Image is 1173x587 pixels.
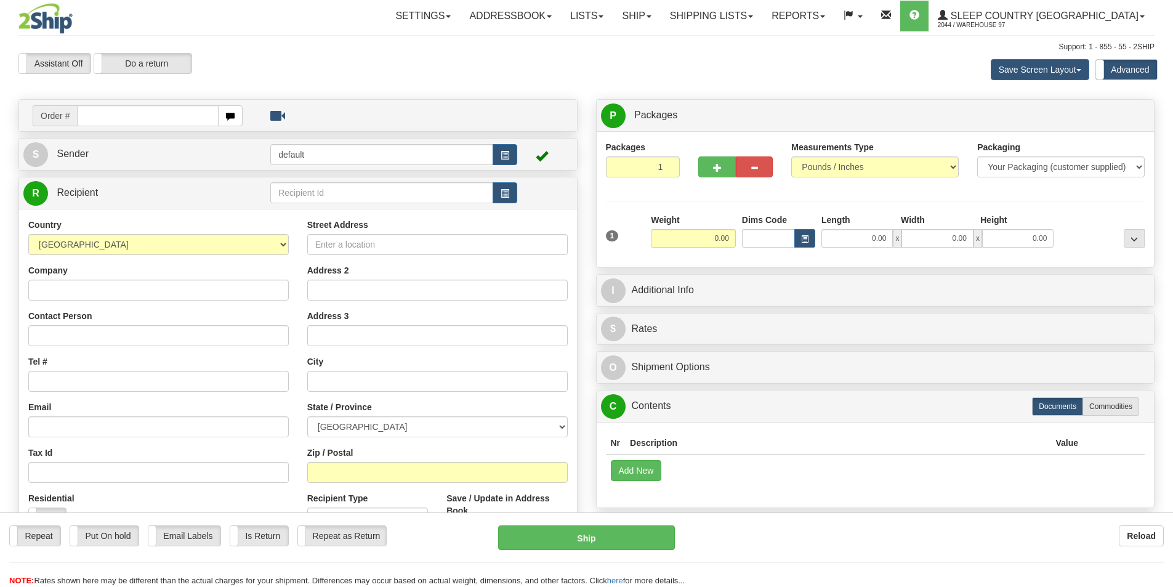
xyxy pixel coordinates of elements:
[980,214,1007,226] label: Height
[901,214,925,226] label: Width
[28,401,51,413] label: Email
[28,264,68,277] label: Company
[307,492,368,504] label: Recipient Type
[791,141,874,153] label: Measurements Type
[973,229,982,248] span: x
[929,1,1154,31] a: Sleep Country [GEOGRAPHIC_DATA] 2044 / Warehouse 97
[230,526,288,546] label: Is Return
[446,492,567,517] label: Save / Update in Address Book
[1127,531,1156,541] b: Reload
[498,525,675,550] button: Ship
[57,187,98,198] span: Recipient
[28,310,92,322] label: Contact Person
[386,1,460,31] a: Settings
[70,526,139,546] label: Put On hold
[307,219,368,231] label: Street Address
[18,42,1155,52] div: Support: 1 - 855 - 55 - 2SHIP
[606,230,619,241] span: 1
[601,103,626,128] span: P
[1124,229,1145,248] div: ...
[607,576,623,585] a: here
[33,105,77,126] span: Order #
[460,1,561,31] a: Addressbook
[1119,525,1164,546] button: Reload
[9,576,34,585] span: NOTE:
[28,355,47,368] label: Tel #
[23,142,270,167] a: S Sender
[601,355,1150,380] a: OShipment Options
[1032,397,1083,416] label: Documents
[948,10,1139,21] span: Sleep Country [GEOGRAPHIC_DATA]
[307,264,349,277] label: Address 2
[94,54,191,73] label: Do a return
[307,234,568,255] input: Enter a location
[601,317,1150,342] a: $Rates
[601,278,626,303] span: I
[29,508,66,528] label: No
[23,142,48,167] span: S
[601,103,1150,128] a: P Packages
[23,181,48,206] span: R
[938,19,1030,31] span: 2044 / Warehouse 97
[991,59,1089,80] button: Save Screen Layout
[1096,60,1157,79] label: Advanced
[601,278,1150,303] a: IAdditional Info
[634,110,677,120] span: Packages
[148,526,220,546] label: Email Labels
[307,447,353,459] label: Zip / Postal
[10,526,60,546] label: Repeat
[893,229,901,248] span: x
[57,148,89,159] span: Sender
[601,394,1150,419] a: CContents
[561,1,613,31] a: Lists
[606,432,626,455] th: Nr
[307,401,372,413] label: State / Province
[651,214,679,226] label: Weight
[821,214,850,226] label: Length
[19,54,91,73] label: Assistant Off
[307,355,323,368] label: City
[1082,397,1139,416] label: Commodities
[606,141,646,153] label: Packages
[742,214,787,226] label: Dims Code
[307,310,349,322] label: Address 3
[298,526,386,546] label: Repeat as Return
[625,432,1050,455] th: Description
[270,182,493,203] input: Recipient Id
[762,1,834,31] a: Reports
[977,141,1020,153] label: Packaging
[1145,230,1172,356] iframe: chat widget
[28,219,62,231] label: Country
[613,1,660,31] a: Ship
[270,144,493,165] input: Sender Id
[601,394,626,419] span: C
[28,447,52,459] label: Tax Id
[601,317,626,341] span: $
[601,355,626,380] span: O
[1050,432,1083,455] th: Value
[28,492,75,504] label: Residential
[661,1,762,31] a: Shipping lists
[18,3,73,34] img: logo2044.jpg
[611,460,662,481] button: Add New
[23,180,243,206] a: R Recipient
